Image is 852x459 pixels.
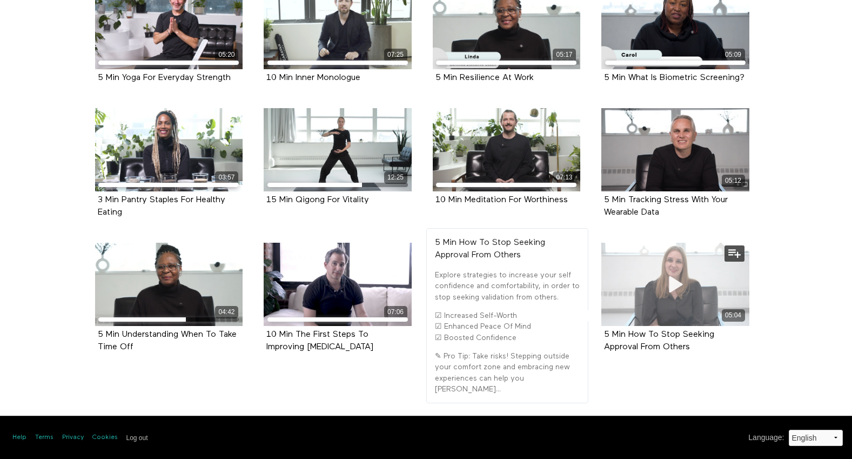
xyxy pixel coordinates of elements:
[435,196,568,204] a: 10 Min Meditation For Worthiness
[266,330,373,351] strong: 10 Min The First Steps To Improving Insomnia
[601,243,749,326] a: 5 Min How To Stop Seeking Approval From Others 05:04
[722,49,745,61] div: 05:09
[604,196,728,216] a: 5 Min Tracking Stress With Your Wearable Data
[35,433,53,442] a: Terms
[215,49,238,61] div: 05:20
[384,306,407,318] div: 07:06
[95,243,243,326] a: 5 Min Understanding When To Take Time Off 04:42
[95,108,243,191] a: 3 Min Pantry Staples For Healthy Eating 03:57
[435,238,545,260] strong: 5 Min How To Stop Seeking Approval From Others
[215,171,238,184] div: 03:57
[98,74,231,82] a: 5 Min Yoga For Everyday Strength
[98,330,237,351] a: 5 Min Understanding When To Take Time Off
[553,49,576,61] div: 05:17
[601,108,749,191] a: 5 Min Tracking Stress With Your Wearable Data 05:12
[435,270,580,303] p: Explore strategies to increase your self confidence and comfortability, in order to stop seeking ...
[384,171,407,184] div: 12:25
[435,74,534,82] a: 5 Min Resilience At Work
[98,196,225,217] strong: 3 Min Pantry Staples For Healthy Eating
[92,433,118,442] a: Cookies
[553,171,576,184] div: 07:13
[266,330,373,351] a: 10 Min The First Steps To Improving [MEDICAL_DATA]
[748,432,784,443] label: Language :
[266,196,369,204] a: 15 Min Qigong For Vitality
[435,351,580,395] p: ✎ Pro Tip: Take risks! Stepping outside your comfort zone and embracing new experiences can help ...
[604,74,744,82] a: 5 Min What Is Biometric Screening?
[435,310,580,343] p: ☑ Increased Self-Worth ☑ Enhanced Peace Of Mind ☑ Boosted Confidence
[384,49,407,61] div: 07:25
[604,330,714,351] a: 5 Min How To Stop Seeking Approval From Others
[724,245,744,262] button: Add to my list
[433,108,581,191] a: 10 Min Meditation For Worthiness 07:13
[722,309,745,322] div: 05:04
[264,243,412,326] a: 10 Min The First Steps To Improving Insomnia 07:06
[126,434,148,442] input: Log out
[604,196,728,217] strong: 5 Min Tracking Stress With Your Wearable Data
[266,74,360,82] a: 10 Min Inner Monologue
[98,196,225,216] a: 3 Min Pantry Staples For Healthy Eating
[215,306,238,318] div: 04:42
[722,175,745,187] div: 05:12
[12,433,26,442] a: Help
[264,108,412,191] a: 15 Min Qigong For Vitality 12:25
[62,433,84,442] a: Privacy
